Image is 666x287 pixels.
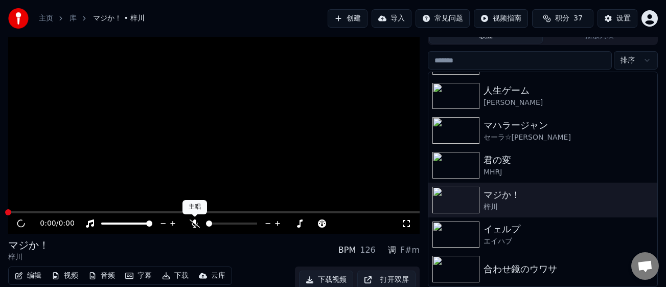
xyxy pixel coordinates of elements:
[416,9,470,28] button: 常见问题
[48,269,82,283] button: 视频
[372,9,411,28] button: 导入
[484,118,653,133] div: マハラージャン
[121,269,156,283] button: 字幕
[400,244,420,256] div: F#m
[484,83,653,98] div: 人生ゲーム
[474,9,528,28] button: 视频指南
[484,262,653,276] div: 合わせ鏡のウワサ
[484,98,653,108] div: [PERSON_NAME]
[598,9,637,28] button: 设置
[484,153,653,167] div: 君の変
[532,9,593,28] button: 积分37
[616,13,631,24] div: 设置
[58,218,74,229] span: 0:00
[211,271,225,281] div: 云库
[11,269,45,283] button: 编辑
[388,244,396,256] div: 调
[484,222,653,236] div: イェルプ
[484,167,653,178] div: MHRJ
[573,13,583,24] span: 37
[8,252,49,262] div: 梓川
[328,9,368,28] button: 创建
[84,269,119,283] button: 音频
[555,13,569,24] span: 积分
[631,252,659,280] div: 打開聊天
[484,188,653,202] div: マジか！
[484,133,653,143] div: セーラ☆[PERSON_NAME]
[338,244,356,256] div: BPM
[93,13,145,24] span: マジか！ • 梓川
[40,218,64,229] div: /
[70,13,77,24] a: 库
[484,202,653,212] div: 梓川
[182,200,207,214] div: 主唱
[8,238,49,252] div: マジか！
[484,236,653,247] div: エイハブ
[360,244,376,256] div: 126
[8,8,29,29] img: youka
[158,269,193,283] button: 下载
[39,13,145,24] nav: breadcrumb
[621,55,635,65] span: 排序
[40,218,56,229] span: 0:00
[39,13,53,24] a: 主页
